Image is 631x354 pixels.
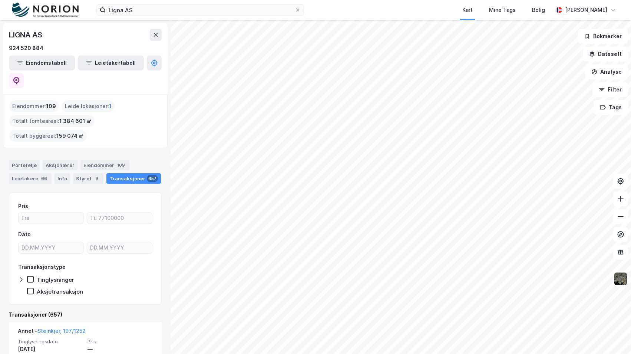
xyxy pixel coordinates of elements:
div: Mine Tags [489,6,516,14]
button: Leietakertabell [78,56,144,70]
button: Eiendomstabell [9,56,75,70]
span: 1 [109,102,112,111]
div: Totalt byggareal : [9,130,87,142]
div: Transaksjoner (657) [9,310,162,319]
input: DD.MM.YYYY [87,242,152,253]
div: Transaksjonstype [18,263,66,271]
div: [DATE] [18,345,83,354]
input: Fra [19,213,83,224]
span: 109 [46,102,56,111]
button: Datasett [583,47,628,61]
div: Kart [462,6,473,14]
div: 9 [93,175,100,182]
div: Eiendommer [80,160,129,170]
img: norion-logo.80e7a08dc31c2e691866.png [12,3,79,18]
div: Leide lokasjoner : [62,100,115,112]
div: 657 [147,175,158,182]
div: Annet - [18,327,86,338]
div: Leietakere [9,173,52,184]
div: Pris [18,202,28,211]
button: Bokmerker [578,29,628,44]
div: LIGNA AS [9,29,43,41]
input: DD.MM.YYYY [19,242,83,253]
div: 66 [40,175,49,182]
div: Styret [73,173,103,184]
span: Pris [87,338,153,345]
div: Transaksjoner [106,173,161,184]
div: Tinglysninger [37,276,74,283]
div: Aksjonærer [43,160,77,170]
div: Dato [18,230,31,239]
div: Aksjetransaksjon [37,288,83,295]
div: Eiendommer : [9,100,59,112]
span: Tinglysningsdato [18,338,83,345]
button: Tags [594,100,628,115]
div: Totalt tomteareal : [9,115,95,127]
div: 109 [116,161,126,169]
button: Analyse [585,64,628,79]
input: Til 77100000 [87,213,152,224]
img: 9k= [614,272,628,286]
span: 159 074 ㎡ [56,131,84,140]
span: 1 384 601 ㎡ [59,117,92,126]
button: Filter [592,82,628,97]
div: Portefølje [9,160,40,170]
div: Kontrollprogram for chat [594,318,631,354]
div: [PERSON_NAME] [565,6,607,14]
iframe: Chat Widget [594,318,631,354]
div: Info [54,173,70,184]
div: 924 520 884 [9,44,43,53]
div: Bolig [532,6,545,14]
input: Søk på adresse, matrikkel, gårdeiere, leietakere eller personer [106,4,295,16]
a: Steinkjer, 197/1252 [37,328,86,334]
div: — [87,345,153,354]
